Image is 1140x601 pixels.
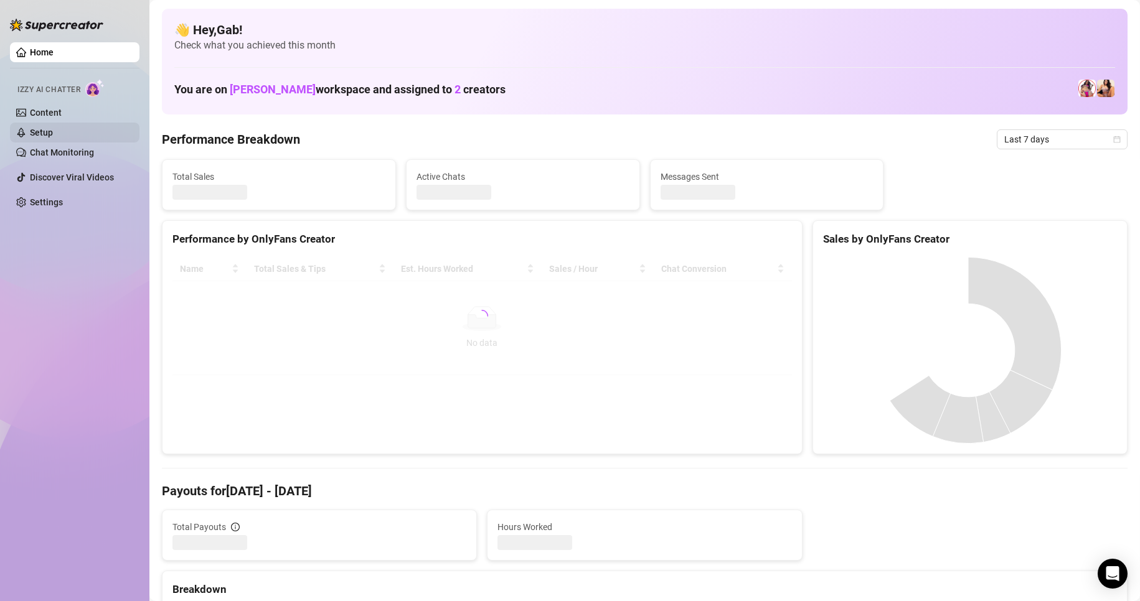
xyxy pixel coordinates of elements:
[1078,80,1096,97] img: 𝘾𝙧𝙚𝙖𝙢𝙮
[172,520,226,534] span: Total Payouts
[455,83,461,96] span: 2
[162,482,1128,500] h4: Payouts for [DATE] - [DATE]
[30,197,63,207] a: Settings
[174,83,506,96] h1: You are on workspace and assigned to creators
[823,231,1117,248] div: Sales by OnlyFans Creator
[30,147,94,157] a: Chat Monitoring
[85,79,105,97] img: AI Chatter
[30,172,114,182] a: Discover Viral Videos
[231,523,240,531] span: info-circle
[230,83,316,96] span: [PERSON_NAME]
[1097,80,1114,97] img: JustineFitness
[174,39,1115,52] span: Check what you achieved this month
[17,84,80,96] span: Izzy AI Chatter
[162,131,300,148] h4: Performance Breakdown
[475,309,489,323] span: loading
[1004,130,1120,149] span: Last 7 days
[30,108,62,118] a: Content
[172,231,792,248] div: Performance by OnlyFans Creator
[172,170,385,184] span: Total Sales
[661,170,874,184] span: Messages Sent
[172,581,1117,598] div: Breakdown
[174,21,1115,39] h4: 👋 Hey, Gab !
[10,19,103,31] img: logo-BBDzfeDw.svg
[497,520,791,534] span: Hours Worked
[30,128,53,137] a: Setup
[30,47,54,57] a: Home
[1113,136,1121,143] span: calendar
[1098,559,1128,589] div: Open Intercom Messenger
[417,170,629,184] span: Active Chats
